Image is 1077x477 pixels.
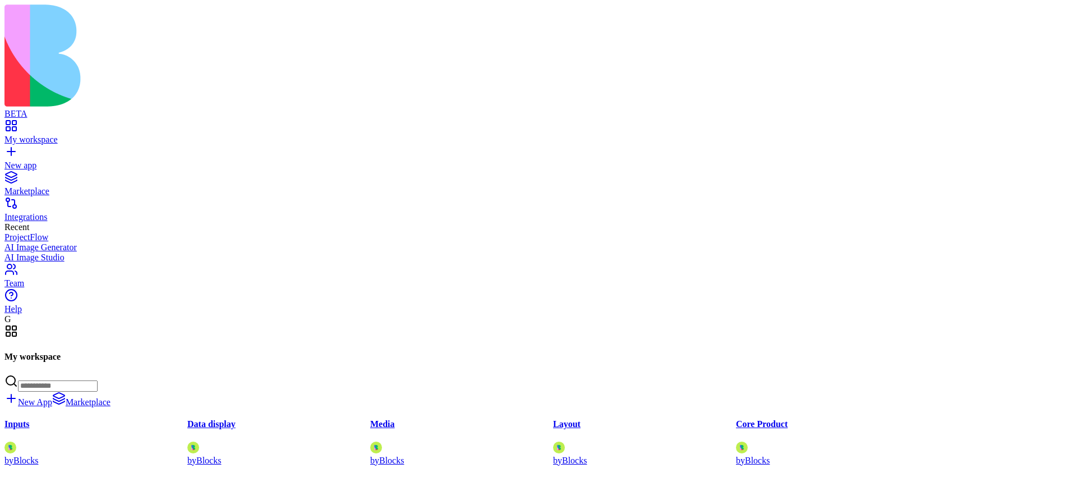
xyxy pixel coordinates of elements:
[370,455,379,465] span: by
[370,441,382,453] img: Avatar
[4,232,1073,242] a: ProjectFlow
[370,465,404,477] button: Launch
[4,268,1073,288] a: Team
[553,419,736,429] h4: Layout
[4,125,1073,145] a: My workspace
[187,455,196,465] span: by
[13,455,38,465] span: Blocks
[379,455,404,465] span: Blocks
[4,150,1073,171] a: New app
[4,314,11,324] span: G
[4,304,1073,314] div: Help
[4,186,1073,196] div: Marketplace
[4,465,38,477] button: Launch
[562,455,587,465] span: Blocks
[4,135,1073,145] div: My workspace
[553,465,587,477] button: Launch
[736,419,919,465] a: Core ProductAvatarbyBlocks
[4,176,1073,196] a: Marketplace
[4,441,16,453] img: Avatar
[4,109,1073,119] div: BETA
[370,419,553,429] h4: Media
[196,455,221,465] span: Blocks
[4,278,1073,288] div: Team
[736,419,919,429] h4: Core Product
[553,419,736,465] a: LayoutAvatarbyBlocks
[4,294,1073,314] a: Help
[4,212,1073,222] div: Integrations
[4,99,1073,119] a: BETA
[4,419,187,429] h4: Inputs
[736,465,770,477] button: Launch
[736,441,748,453] img: Avatar
[4,4,455,107] img: logo
[4,455,13,465] span: by
[187,419,370,429] h4: Data display
[187,419,370,465] a: Data displayAvatarbyBlocks
[370,419,553,465] a: MediaAvatarbyBlocks
[553,455,562,465] span: by
[4,222,29,232] span: Recent
[4,242,1073,253] a: AI Image Generator
[4,160,1073,171] div: New app
[187,441,199,453] img: Avatar
[4,202,1073,222] a: Integrations
[745,455,770,465] span: Blocks
[4,419,187,465] a: InputsAvatarbyBlocks
[187,465,221,477] button: Launch
[4,397,52,407] a: New App
[4,253,1073,263] a: AI Image Studio
[52,397,111,407] a: Marketplace
[4,352,1073,362] h4: My workspace
[553,441,565,453] img: Avatar
[736,455,745,465] span: by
